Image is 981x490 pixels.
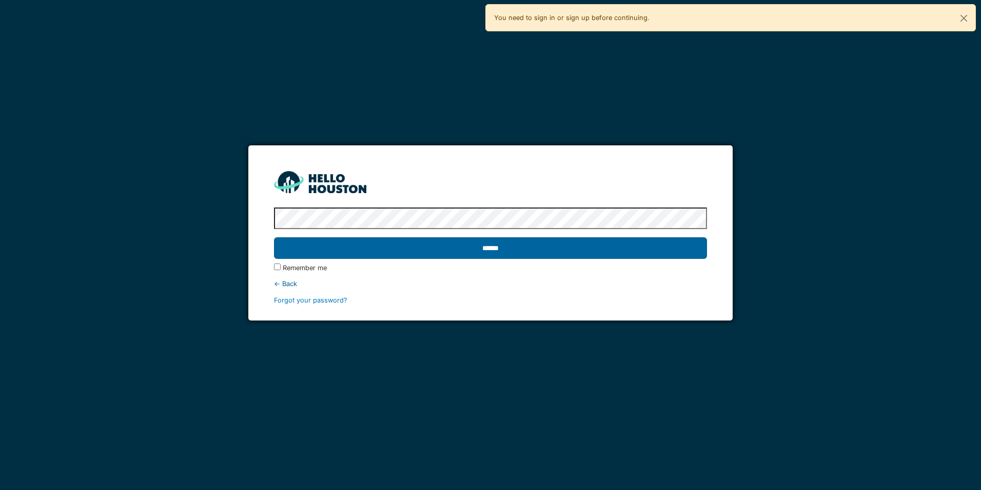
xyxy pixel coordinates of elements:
img: HH_line-BYnF2_Hg.png [274,171,366,193]
button: Close [952,5,975,32]
div: You need to sign in or sign up before continuing. [485,4,976,31]
a: Forgot your password? [274,296,347,304]
label: Remember me [283,263,327,273]
div: ← Back [274,279,707,289]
